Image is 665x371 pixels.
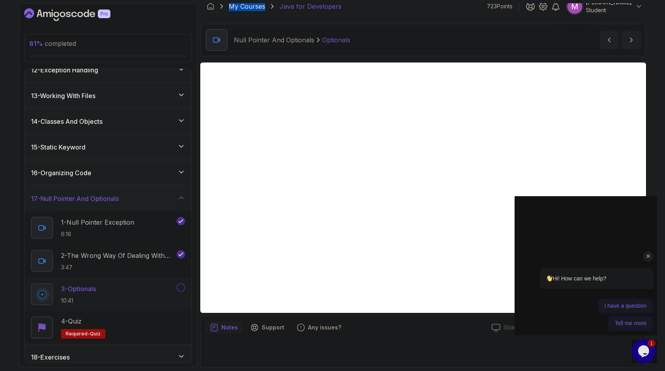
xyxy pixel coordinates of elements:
[61,316,82,326] p: 4 - Quiz
[262,324,284,331] p: Support
[221,324,238,331] p: Notes
[25,186,192,211] button: 17-Null Pointer And Optionals
[61,284,96,293] p: 3 - Optionals
[308,324,341,331] p: Any issues?
[24,8,129,21] a: Dashboard
[25,134,192,160] button: 15-Static Keyword
[31,142,85,152] h3: 15 - Static Keyword
[31,65,98,75] h3: 12 - Exception Handling
[31,283,185,305] button: 3-Optionals10:41
[205,321,243,334] button: notes button
[61,218,134,227] p: 1 - Null Pointer Exception
[586,6,632,14] p: Student
[61,251,175,260] p: 2 - The Wrong Way Of Dealing With Null
[207,2,215,10] a: Dashboard
[25,83,192,108] button: 13-Working With Files
[600,30,619,49] button: previous content
[515,196,657,335] iframe: chat widget
[29,40,76,47] span: completed
[229,2,265,11] a: My Courses
[61,263,175,271] p: 3:47
[31,168,91,178] h3: 16 - Organizing Code
[61,297,96,305] p: 10:41
[279,2,342,11] p: Java for Developers
[632,339,657,363] iframe: chat widget
[25,160,192,185] button: 16-Organizing Code
[31,352,70,362] h3: 18 - Exercises
[292,321,346,334] button: Feedback button
[234,35,314,45] p: Null Pointer And Optionals
[487,2,513,10] p: 723 Points
[61,230,134,238] p: 6:16
[25,109,192,134] button: 14-Classes And Objects
[90,331,101,337] span: quiz
[622,30,641,49] button: next content
[503,324,519,331] p: Slides
[31,91,95,100] h3: 13 - Working With Files
[31,250,185,272] button: 2-The Wrong Way Of Dealing With Null3:47
[66,331,90,337] span: Required-
[31,194,119,203] h3: 17 - Null Pointer And Optionals
[246,321,289,334] button: Support button
[31,217,185,239] button: 1-Null Pointer Exception6:16
[29,40,43,47] span: 81 %
[200,62,646,313] iframe: 3 - Optionals
[25,57,192,83] button: 12-Exception Handling
[25,344,192,370] button: 18-Exercises
[31,316,185,339] button: 4-QuizRequired-quiz
[31,117,103,126] h3: 14 - Classes And Objects
[322,35,350,45] p: Optionals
